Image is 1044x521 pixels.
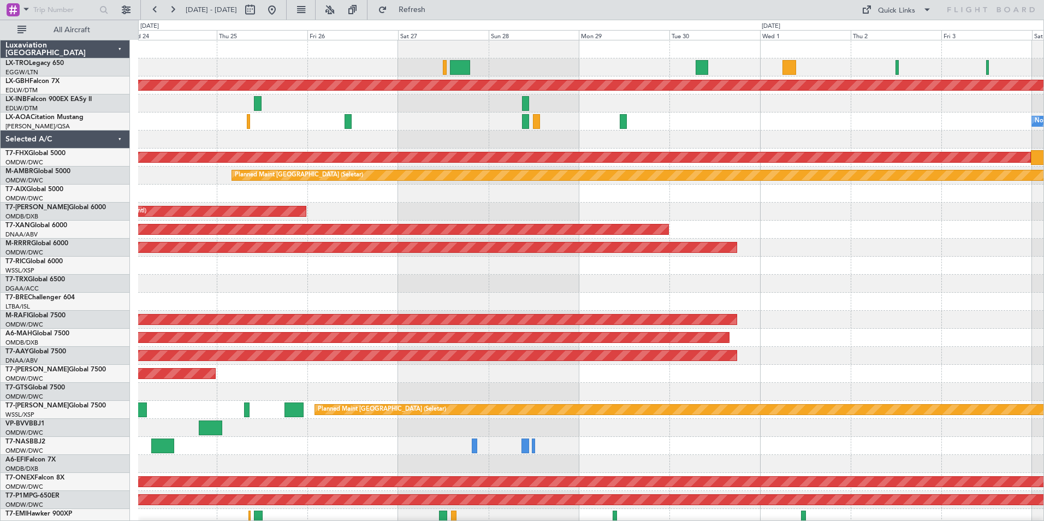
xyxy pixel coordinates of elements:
a: T7-GTSGlobal 7500 [5,384,65,391]
a: WSSL/XSP [5,267,34,275]
a: T7-TRXGlobal 6500 [5,276,65,283]
a: T7-FHXGlobal 5000 [5,150,66,157]
span: T7-NAS [5,439,29,445]
div: Quick Links [878,5,915,16]
a: A6-EFIFalcon 7X [5,457,56,463]
span: M-RRRR [5,240,31,247]
a: T7-[PERSON_NAME]Global 6000 [5,204,106,211]
span: LX-AOA [5,114,31,121]
a: A6-MAHGlobal 7500 [5,330,69,337]
div: Sat 27 [398,30,489,40]
span: LX-TRO [5,60,29,67]
a: OMDW/DWC [5,194,43,203]
span: M-RAFI [5,312,28,319]
a: DGAA/ACC [5,285,39,293]
span: [DATE] - [DATE] [186,5,237,15]
a: M-RRRRGlobal 6000 [5,240,68,247]
a: OMDW/DWC [5,447,43,455]
a: T7-AAYGlobal 7500 [5,348,66,355]
a: T7-RICGlobal 6000 [5,258,63,265]
span: LX-GBH [5,78,29,85]
span: T7-TRX [5,276,28,283]
div: [DATE] [762,22,780,31]
a: VP-BVVBBJ1 [5,421,45,427]
a: LX-GBHFalcon 7X [5,78,60,85]
a: M-AMBRGlobal 5000 [5,168,70,175]
a: DNAA/ABV [5,230,38,239]
a: T7-ONEXFalcon 8X [5,475,64,481]
span: T7-RIC [5,258,26,265]
a: OMDW/DWC [5,393,43,401]
a: LX-INBFalcon 900EX EASy II [5,96,92,103]
a: OMDW/DWC [5,248,43,257]
span: T7-P1MP [5,493,33,499]
div: Sun 28 [489,30,579,40]
a: T7-XANGlobal 6000 [5,222,67,229]
a: LX-TROLegacy 650 [5,60,64,67]
span: T7-FHX [5,150,28,157]
span: T7-GTS [5,384,28,391]
span: T7-[PERSON_NAME] [5,402,69,409]
span: A6-MAH [5,330,32,337]
a: OMDB/DXB [5,212,38,221]
a: M-RAFIGlobal 7500 [5,312,66,319]
a: T7-EMIHawker 900XP [5,511,72,517]
a: OMDW/DWC [5,176,43,185]
a: [PERSON_NAME]/QSA [5,122,70,131]
button: Quick Links [856,1,937,19]
div: Planned Maint [GEOGRAPHIC_DATA] (Seletar) [318,401,446,418]
a: T7-AIXGlobal 5000 [5,186,63,193]
a: OMDB/DXB [5,465,38,473]
div: Fri 26 [307,30,398,40]
button: All Aircraft [12,21,118,39]
div: Thu 2 [851,30,941,40]
div: Planned Maint [GEOGRAPHIC_DATA] (Seletar) [235,167,363,183]
span: T7-XAN [5,222,30,229]
a: OMDW/DWC [5,429,43,437]
a: T7-NASBBJ2 [5,439,45,445]
a: OMDW/DWC [5,375,43,383]
a: EGGW/LTN [5,68,38,76]
a: T7-BREChallenger 604 [5,294,75,301]
button: Refresh [373,1,438,19]
span: T7-EMI [5,511,27,517]
div: Fri 3 [941,30,1032,40]
a: LX-AOACitation Mustang [5,114,84,121]
span: T7-[PERSON_NAME] [5,366,69,373]
span: T7-[PERSON_NAME] [5,204,69,211]
span: T7-AAY [5,348,29,355]
a: OMDW/DWC [5,483,43,491]
a: DNAA/ABV [5,357,38,365]
span: A6-EFI [5,457,26,463]
a: T7-[PERSON_NAME]Global 7500 [5,366,106,373]
div: Wed 1 [760,30,851,40]
div: Thu 25 [217,30,307,40]
span: VP-BVV [5,421,29,427]
div: Tue 30 [669,30,760,40]
input: Trip Number [33,2,96,18]
div: Wed 24 [126,30,217,40]
a: LTBA/ISL [5,303,30,311]
span: T7-ONEX [5,475,34,481]
a: OMDW/DWC [5,501,43,509]
a: OMDW/DWC [5,158,43,167]
span: Refresh [389,6,435,14]
a: WSSL/XSP [5,411,34,419]
span: T7-BRE [5,294,28,301]
a: OMDW/DWC [5,321,43,329]
a: T7-[PERSON_NAME]Global 7500 [5,402,106,409]
span: All Aircraft [28,26,115,34]
a: EDLW/DTM [5,86,38,94]
div: [DATE] [140,22,159,31]
span: M-AMBR [5,168,33,175]
div: Mon 29 [579,30,669,40]
span: LX-INB [5,96,27,103]
a: OMDB/DXB [5,339,38,347]
span: T7-AIX [5,186,26,193]
a: T7-P1MPG-650ER [5,493,60,499]
a: EDLW/DTM [5,104,38,113]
